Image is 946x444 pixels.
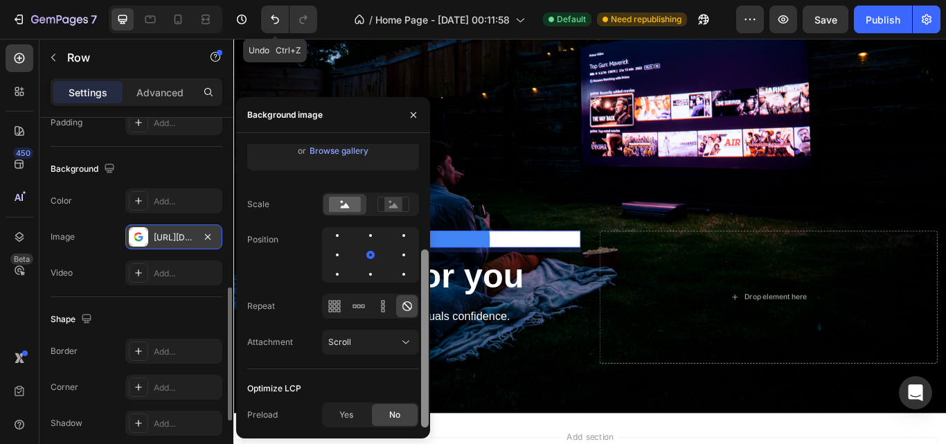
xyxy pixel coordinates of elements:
[247,409,278,421] div: Preload
[233,39,946,444] iframe: Design area
[10,254,33,265] div: Beta
[51,160,118,179] div: Background
[51,381,78,393] div: Corner
[51,267,73,279] div: Video
[814,14,837,26] span: Save
[596,296,669,307] div: Drop element here
[51,195,72,207] div: Color
[389,409,400,421] span: No
[154,195,219,208] div: Add...
[51,417,82,429] div: Shadow
[247,198,269,211] div: Scale
[51,310,95,329] div: Shape
[91,11,97,28] p: 7
[298,143,306,159] span: or
[557,13,586,26] span: Default
[375,12,510,27] span: Home Page - [DATE] 00:11:58
[154,346,219,358] div: Add...
[247,109,323,121] div: Background image
[136,85,184,100] p: Advanced
[247,336,293,348] div: Attachment
[803,6,848,33] button: Save
[866,12,900,27] div: Publish
[247,233,278,246] div: Position
[339,409,353,421] span: Yes
[247,382,301,395] div: Optimize LCP
[309,144,369,158] button: Browse gallery
[51,345,78,357] div: Border
[328,337,351,347] span: Scroll
[322,330,419,355] button: Scroll
[611,13,681,26] span: Need republishing
[51,231,75,243] div: Image
[154,117,219,130] div: Add...
[854,6,912,33] button: Publish
[154,382,219,394] div: Add...
[154,267,219,280] div: Add...
[154,418,219,430] div: Add...
[247,300,275,312] div: Repeat
[69,85,107,100] p: Settings
[310,145,368,157] div: Browse gallery
[899,376,932,409] div: Open Intercom Messenger
[369,12,373,27] span: /
[261,6,317,33] div: Undo/Redo
[6,6,103,33] button: 7
[13,148,33,159] div: 450
[154,231,194,244] div: [URL][DOMAIN_NAME]
[51,116,82,129] div: Padding
[67,49,185,66] p: Row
